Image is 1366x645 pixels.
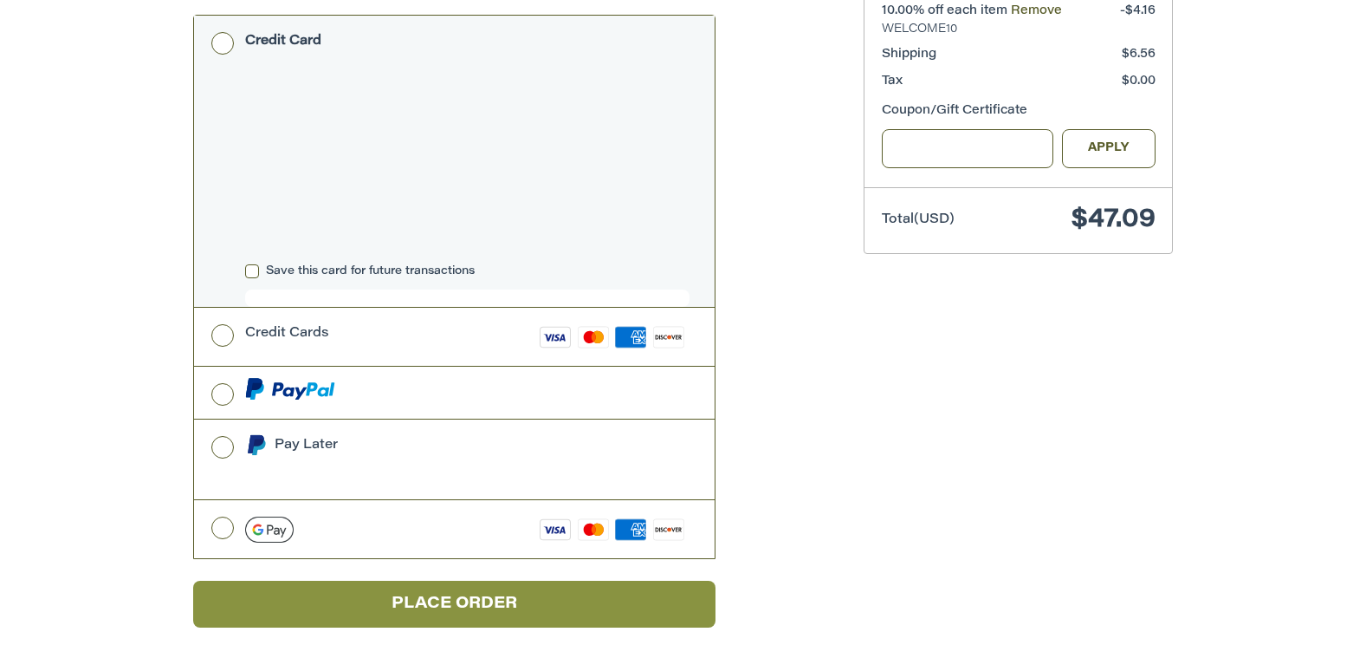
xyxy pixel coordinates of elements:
[1122,49,1156,61] span: $6.56
[1062,129,1156,168] button: Apply
[882,213,955,226] span: Total (USD)
[1120,5,1156,17] span: -$4.16
[1071,207,1156,233] span: $47.09
[882,102,1156,121] div: Coupon/Gift Certificate
[882,129,1054,168] input: Gift Certificate or Coupon Code
[882,49,936,61] span: Shipping
[245,319,329,348] div: Credit Cards
[1122,75,1156,88] span: $0.00
[245,27,321,55] div: Credit Card
[242,72,693,257] iframe: Secure payment input frame
[245,517,294,543] img: Google Pay icon
[245,434,267,456] img: Pay Later icon
[882,21,1156,38] span: WELCOME10
[882,5,1011,17] span: 10.00% off each item
[193,581,715,629] button: Place Order
[1011,5,1062,17] a: Remove
[245,378,335,400] img: PayPal icon
[245,461,599,477] iframe: PayPal Message 1
[882,75,903,88] span: Tax
[275,431,598,459] div: Pay Later
[245,264,689,278] label: Save this card for future transactions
